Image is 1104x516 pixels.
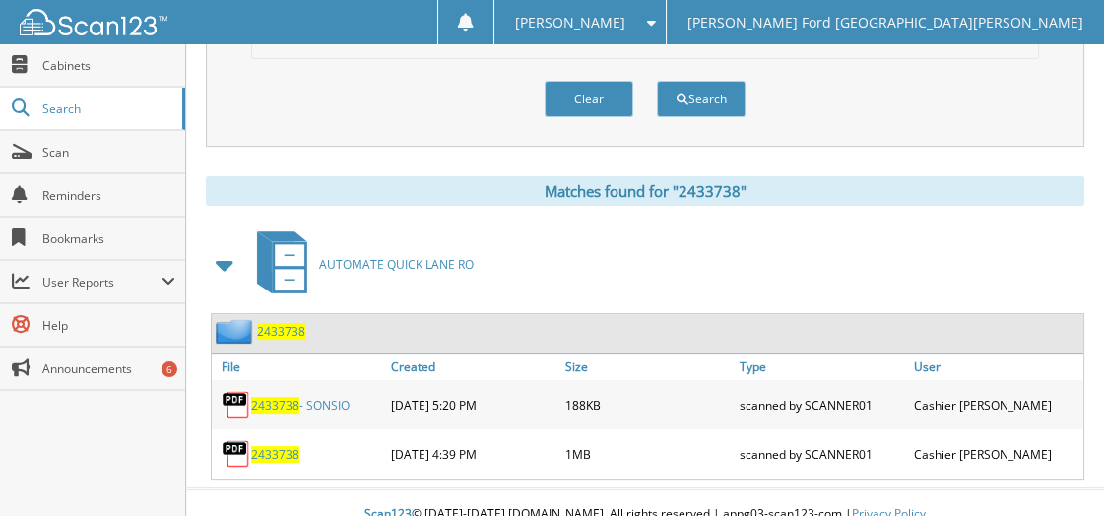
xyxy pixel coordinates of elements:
[42,100,172,117] span: Search
[1006,421,1104,516] iframe: Chat Widget
[251,397,299,414] span: 2433738
[251,446,299,463] a: 2433738
[386,385,560,424] div: [DATE] 5:20 PM
[657,81,746,117] button: Search
[257,323,305,340] a: 2433738
[162,361,177,377] div: 6
[216,319,257,344] img: folder2.png
[687,17,1083,29] span: [PERSON_NAME] Ford [GEOGRAPHIC_DATA][PERSON_NAME]
[42,317,175,334] span: Help
[42,360,175,377] span: Announcements
[20,9,167,35] img: scan123-logo-white.svg
[206,176,1084,206] div: Matches found for "2433738"
[909,354,1083,380] a: User
[545,81,633,117] button: Clear
[735,354,909,380] a: Type
[560,434,735,474] div: 1MB
[245,226,474,303] a: AUTOMATE QUICK LANE RO
[735,385,909,424] div: scanned by SCANNER01
[909,385,1083,424] div: Cashier [PERSON_NAME]
[222,390,251,419] img: PDF.png
[42,230,175,247] span: Bookmarks
[222,439,251,469] img: PDF.png
[251,397,350,414] a: 2433738- SONSIO
[42,274,162,290] span: User Reports
[560,354,735,380] a: Size
[515,17,625,29] span: [PERSON_NAME]
[386,354,560,380] a: Created
[909,434,1083,474] div: Cashier [PERSON_NAME]
[42,144,175,161] span: Scan
[212,354,386,380] a: File
[42,57,175,74] span: Cabinets
[319,256,474,273] span: AUTOMATE QUICK LANE RO
[735,434,909,474] div: scanned by SCANNER01
[42,187,175,204] span: Reminders
[560,385,735,424] div: 188KB
[386,434,560,474] div: [DATE] 4:39 PM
